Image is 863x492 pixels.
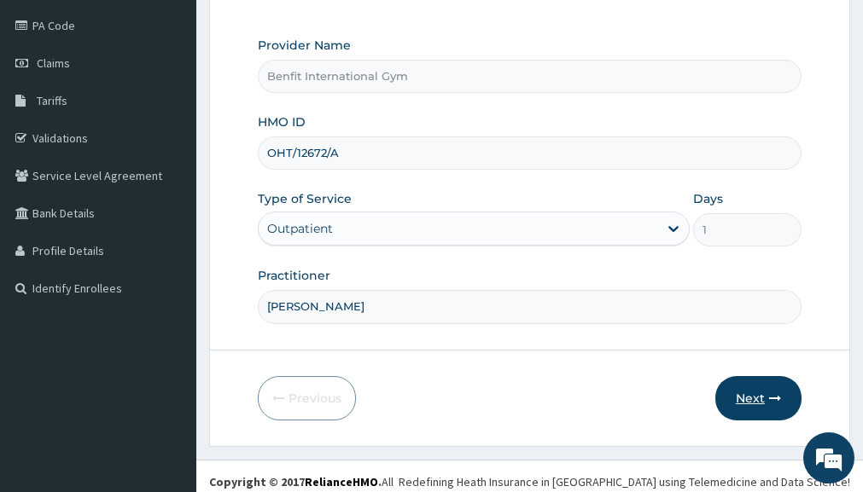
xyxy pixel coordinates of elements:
[37,55,70,71] span: Claims
[715,376,802,420] button: Next
[89,96,287,118] div: Chat with us now
[693,190,723,207] label: Days
[258,267,330,284] label: Practitioner
[305,474,378,489] a: RelianceHMO
[258,190,352,207] label: Type of Service
[258,37,351,54] label: Provider Name
[99,141,236,313] span: We're online!
[209,474,382,489] strong: Copyright © 2017 .
[280,9,321,49] div: Minimize live chat window
[9,318,325,378] textarea: Type your message and hit 'Enter'
[32,85,69,128] img: d_794563401_company_1708531726252_794563401
[258,136,802,170] input: Enter HMO ID
[258,113,306,130] label: HMO ID
[37,93,67,108] span: Tariffs
[258,376,356,420] button: Previous
[258,290,802,323] input: Enter Name
[399,473,850,490] div: Redefining Heath Insurance in [GEOGRAPHIC_DATA] using Telemedicine and Data Science!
